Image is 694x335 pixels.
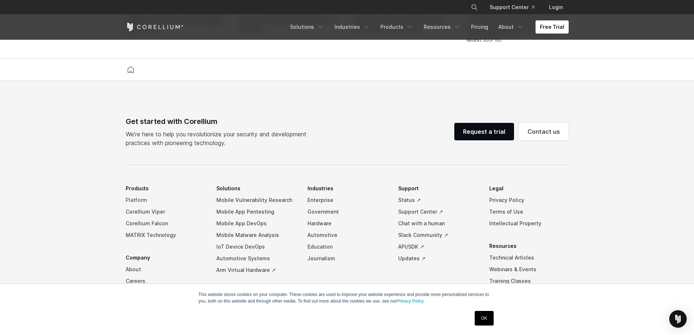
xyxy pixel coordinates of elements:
p: We’re here to help you revolutionize your security and development practices with pioneering tech... [126,130,312,147]
p: This website stores cookies on your computer. These cookies are used to improve your website expe... [199,291,496,304]
a: Enterprise [307,194,387,206]
a: Webinars & Events [489,264,569,275]
div: Open Intercom Messenger [669,310,687,328]
a: API/SDK ↗ [398,241,478,253]
a: Solutions [286,20,329,34]
a: Industries [330,20,375,34]
a: Slack Community ↗ [398,229,478,241]
a: Platform [126,194,205,206]
a: Corellium Falcon [126,218,205,229]
a: Chat with a human [398,218,478,229]
a: Intellectual Property [489,218,569,229]
a: Pricing [467,20,493,34]
a: Education [307,241,387,253]
a: MATRIX Technology [126,229,205,241]
a: Mobile App DevOps [216,218,296,229]
a: Technical Articles [489,252,569,264]
a: Journalism [307,253,387,264]
a: Training Classes [489,275,569,287]
a: Privacy Policy. [397,299,425,304]
a: Login [543,1,569,14]
a: Support Center ↗ [398,206,478,218]
a: Mobile Malware Analysis [216,229,296,241]
a: Corellium home [124,65,137,75]
a: Free Trial [536,20,569,34]
a: Corellium Home [126,23,184,31]
a: Support Center [484,1,540,14]
a: Request a trial [454,123,514,140]
a: Corellium Viper [126,206,205,218]
a: Mobile App Pentesting [216,206,296,218]
a: About [494,20,528,34]
a: Updates ↗ [398,253,478,264]
a: Terms of Use [489,206,569,218]
a: Careers [126,275,205,287]
a: Status ↗ [398,194,478,206]
a: IoT Device DevOps [216,241,296,253]
a: OK [475,311,493,326]
a: Hardware [307,218,387,229]
a: Privacy Policy [489,194,569,206]
a: Automotive Systems [216,253,296,264]
a: Contact us [519,123,569,140]
div: Get started with Corellium [126,116,312,127]
button: Search [468,1,481,14]
a: About [126,264,205,275]
div: Navigation Menu [286,20,569,34]
a: Automotive [307,229,387,241]
div: Navigation Menu [462,1,569,14]
a: Products [376,20,418,34]
a: Government [307,206,387,218]
a: Resources [419,20,465,34]
a: Arm Virtual Hardware ↗ [216,264,296,276]
a: Mobile Vulnerability Research [216,194,296,206]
